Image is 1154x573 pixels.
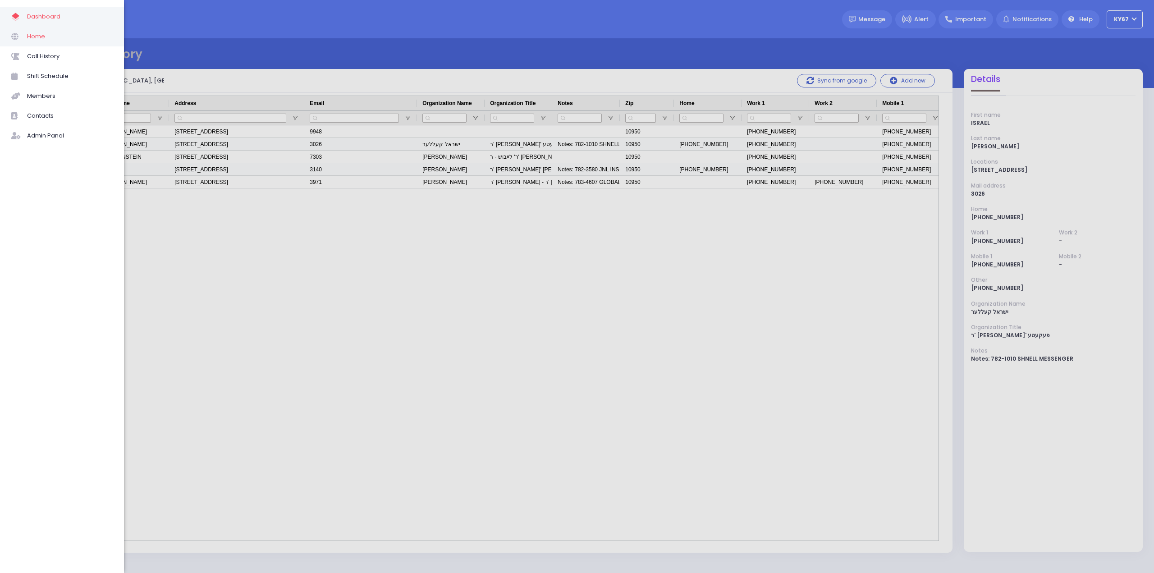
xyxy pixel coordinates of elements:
span: Call History [27,50,113,62]
span: Dashboard [27,11,113,23]
span: Shift Schedule [27,70,113,82]
span: Home [27,31,113,42]
span: Contacts [27,110,113,122]
span: Members [27,90,113,102]
span: Admin Panel [27,130,113,142]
